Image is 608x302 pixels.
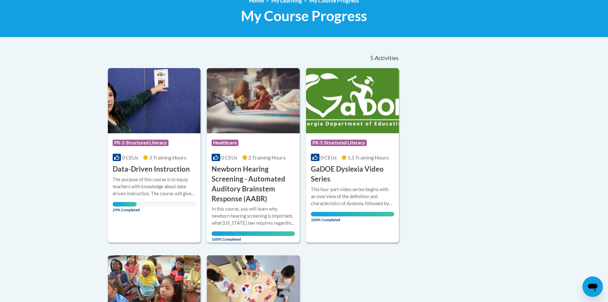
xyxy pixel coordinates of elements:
[113,176,196,197] div: The purpose of this course is to equip teachers with knowledge about data-driven instruction. The...
[207,68,300,133] img: Course Logo
[212,231,295,242] span: 100% Completed
[306,68,399,133] img: Course Logo
[212,205,295,227] div: In this course, you will learn why newborn hearing screening is important, what [US_STATE] law re...
[212,164,295,204] h3: Newborn Hearing Screening - Automated Auditory Brainstem Response (AABR)
[212,231,295,236] div: Your progress
[113,140,169,146] span: PK-5 Structured Literacy
[108,68,201,243] a: Course LogoPK-5 Structured Literacy0 CEUs3 Training Hours Data-Driven InstructionThe purpose of t...
[306,68,399,243] a: Course LogoPK-5 Structured Literacy0 CEUs1.5 Training Hours GaDOE Dyslexia Video SeriesThis four-...
[582,276,603,297] iframe: Button to launch messaging window
[113,202,137,212] span: 29% Completed
[108,68,201,133] img: Course Logo
[149,154,186,160] span: 3 Training Hours
[248,154,286,160] span: 2 Training Hours
[311,164,394,184] h3: GaDOE Dyslexia Video Series
[311,212,394,222] span: 100% Completed
[113,164,190,174] h3: Data-Driven Instruction
[311,140,367,146] span: PK-5 Structured Literacy
[207,68,300,243] a: Course LogoHealthcare0 CEUs2 Training Hours Newborn Hearing Screening - Automated Auditory Brains...
[348,154,389,160] span: 1.5 Training Hours
[113,202,137,206] div: Your progress
[375,55,399,62] span: Activities
[320,154,337,160] span: 0 CEUs
[241,7,367,24] span: My Course Progress
[122,154,138,160] span: 0 CEUs
[311,186,394,207] div: This four-part video series begins with an overview of the definition and characteristics of dysl...
[212,140,238,146] span: Healthcare
[311,212,394,216] div: Your progress
[221,154,237,160] span: 0 CEUs
[370,55,373,62] span: 5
